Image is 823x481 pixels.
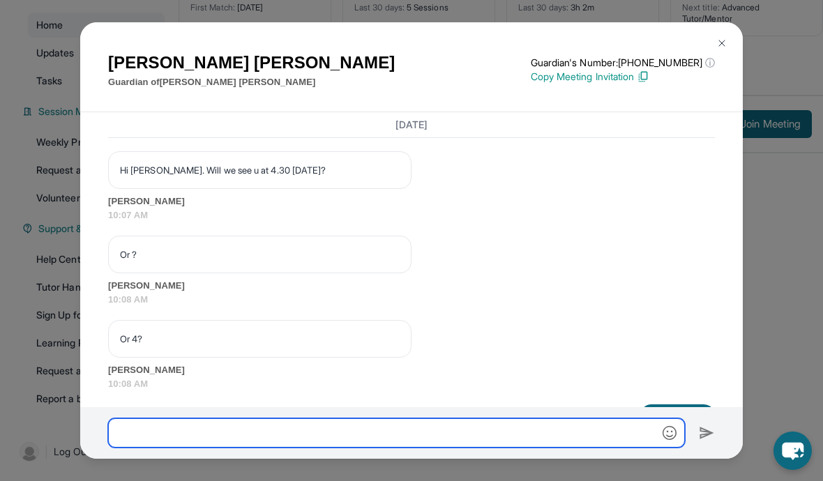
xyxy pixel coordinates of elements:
[108,377,715,391] span: 10:08 AM
[531,56,715,70] p: Guardian's Number: [PHONE_NUMBER]
[637,70,649,83] img: Copy Icon
[108,293,715,307] span: 10:08 AM
[108,279,715,293] span: [PERSON_NAME]
[120,332,400,346] p: Or 4?
[108,363,715,377] span: [PERSON_NAME]
[699,425,715,441] img: Send icon
[108,75,395,89] p: Guardian of [PERSON_NAME] [PERSON_NAME]
[120,163,400,177] p: Hi [PERSON_NAME]. Will we see u at 4.30 [DATE]?
[663,426,677,440] img: Emoji
[120,247,400,261] p: Or ?
[531,70,715,84] p: Copy Meeting Invitation
[773,432,812,470] button: chat-button
[705,56,715,70] span: ⓘ
[716,38,727,49] img: Close Icon
[108,118,715,132] h3: [DATE]
[108,50,395,75] h1: [PERSON_NAME] [PERSON_NAME]
[108,208,715,222] span: 10:07 AM
[108,194,715,208] span: [PERSON_NAME]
